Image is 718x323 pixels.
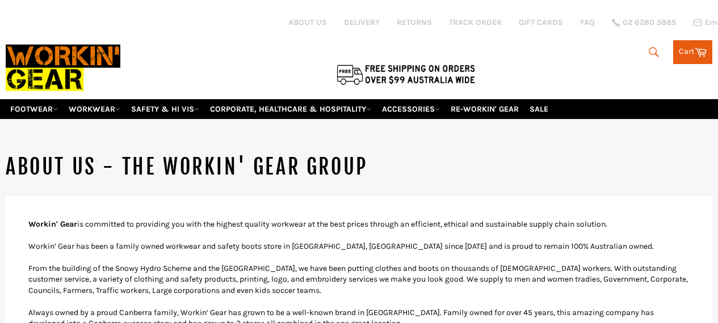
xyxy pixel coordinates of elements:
[288,17,327,28] a: ABOUT US
[6,153,712,181] h1: ABOUT US - The Workin' Gear Group
[205,99,376,119] a: CORPORATE, HEALTHCARE & HOSPITALITY
[397,17,432,28] a: RETURNS
[28,219,77,229] strong: Workin' Gear
[449,17,502,28] a: TRACK ORDER
[6,37,120,99] img: Workin Gear leaders in Workwear, Safety Boots, PPE, Uniforms. Australia's No.1 in Workwear
[28,219,690,229] p: is committed to providing you with the highest quality workwear at the best prices through an eff...
[64,99,125,119] a: WORKWEAR
[28,241,690,252] p: Workin’ Gear has been a family owned workwear and safety boots store in [GEOGRAPHIC_DATA], [GEOGR...
[6,99,62,119] a: FOOTWEAR
[344,17,380,28] a: DELIVERY
[377,99,444,119] a: ACCESSORIES
[580,17,595,28] a: FAQ
[127,99,204,119] a: SAFETY & HI VIS
[673,40,712,64] a: Cart
[612,19,676,27] a: 02 6280 5885
[519,17,563,28] a: GIFT CARDS
[623,19,676,27] span: 02 6280 5885
[28,263,690,296] p: From the building of the Snowy Hydro Scheme and the [GEOGRAPHIC_DATA], we have been putting cloth...
[446,99,523,119] a: RE-WORKIN' GEAR
[525,99,553,119] a: SALE
[335,62,477,86] img: Flat $9.95 shipping Australia wide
